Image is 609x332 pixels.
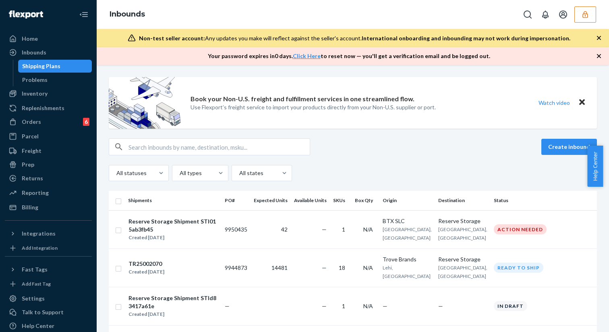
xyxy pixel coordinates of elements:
[5,201,92,214] a: Billing
[179,169,180,177] input: All types
[18,60,92,73] a: Shipping Plans
[103,3,151,26] ol: breadcrumbs
[322,226,327,233] span: —
[22,294,45,303] div: Settings
[22,322,54,330] div: Help Center
[222,248,251,287] td: 9944873
[83,118,89,126] div: 6
[128,217,218,234] div: Reserve Storage Shipment STI015ab3fb45
[363,264,373,271] span: N/A
[5,102,92,115] a: Replenishments
[22,308,64,316] div: Talk to Support
[577,97,587,109] button: Close
[5,172,92,185] a: Returns
[322,264,327,271] span: —
[5,158,92,171] a: Prep
[435,191,491,210] th: Destination
[110,10,145,19] a: Inbounds
[494,224,547,234] div: Action Needed
[383,303,387,309] span: —
[587,146,603,187] span: Help Center
[22,132,39,140] div: Parcel
[128,234,218,242] div: Created [DATE]
[438,303,443,309] span: —
[18,73,92,86] a: Problems
[5,115,92,128] a: Orders6
[5,46,92,59] a: Inbounds
[291,191,330,210] th: Available Units
[491,191,609,210] th: Status
[22,35,38,43] div: Home
[494,301,527,311] div: In draft
[293,52,321,59] a: Click Here
[22,147,41,155] div: Freight
[339,264,345,271] span: 18
[208,52,490,60] p: Your password expires in 0 days . to reset now — you'll get a verification email and be logged out.
[383,265,431,279] span: Lehi, [GEOGRAPHIC_DATA]
[352,191,379,210] th: Box Qty
[281,226,288,233] span: 42
[5,227,92,240] button: Integrations
[438,255,487,263] div: Reserve Storage
[383,217,432,225] div: BTX SLC
[5,279,92,289] a: Add Fast Tag
[438,217,487,225] div: Reserve Storage
[251,191,291,210] th: Expected Units
[383,255,432,263] div: Trove Brands
[555,6,571,23] button: Open account menu
[139,35,205,42] span: Non-test seller account:
[128,310,218,318] div: Created [DATE]
[22,265,48,274] div: Fast Tags
[222,191,251,210] th: PO#
[5,130,92,143] a: Parcel
[22,48,46,56] div: Inbounds
[22,230,56,238] div: Integrations
[363,226,373,233] span: N/A
[5,263,92,276] button: Fast Tags
[22,62,60,70] div: Shipping Plans
[271,264,288,271] span: 14481
[22,118,41,126] div: Orders
[342,303,345,309] span: 1
[379,191,435,210] th: Origin
[128,260,164,268] div: TR25002070
[225,303,230,309] span: —
[494,263,543,273] div: Ready to ship
[22,280,51,287] div: Add Fast Tag
[22,174,43,182] div: Returns
[363,303,373,309] span: N/A
[520,6,536,23] button: Open Search Box
[76,6,92,23] button: Close Navigation
[9,10,43,19] img: Flexport logo
[128,268,164,276] div: Created [DATE]
[438,226,487,241] span: [GEOGRAPHIC_DATA], [GEOGRAPHIC_DATA]
[22,189,49,197] div: Reporting
[22,244,58,251] div: Add Integration
[191,103,436,111] p: Use Flexport’s freight service to import your products directly from your Non-U.S. supplier or port.
[438,265,487,279] span: [GEOGRAPHIC_DATA], [GEOGRAPHIC_DATA]
[191,94,414,104] p: Book your Non-U.S. freight and fulfillment services in one streamlined flow.
[128,294,218,310] div: Reserve Storage Shipment STId83417a61e
[222,210,251,248] td: 9950435
[342,226,345,233] span: 1
[5,306,92,319] button: Talk to Support
[362,35,570,42] span: International onboarding and inbounding may not work during impersonation.
[128,139,310,155] input: Search inbounds by name, destination, msku...
[22,161,34,169] div: Prep
[5,144,92,157] a: Freight
[533,97,575,109] button: Watch video
[541,139,597,155] button: Create inbound
[5,292,92,305] a: Settings
[125,191,222,210] th: Shipments
[139,34,570,42] div: Any updates you make will reflect against the seller's account.
[5,243,92,253] a: Add Integration
[22,76,48,84] div: Problems
[5,186,92,199] a: Reporting
[5,87,92,100] a: Inventory
[383,226,432,241] span: [GEOGRAPHIC_DATA], [GEOGRAPHIC_DATA]
[537,6,553,23] button: Open notifications
[322,303,327,309] span: —
[22,104,64,112] div: Replenishments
